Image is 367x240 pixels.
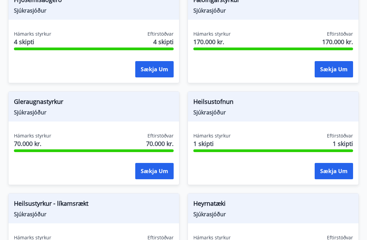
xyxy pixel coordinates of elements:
span: Eftirstöðvar [327,31,353,37]
span: Sjúkrasjóður [14,109,174,116]
span: 170.000 kr. [322,37,353,46]
span: 1 skipti [193,139,231,148]
span: 170.000 kr. [193,37,231,46]
span: Hámarks styrkur [14,31,51,37]
span: Eftirstöðvar [327,132,353,139]
span: Eftirstöðvar [147,31,174,37]
span: Hámarks styrkur [193,132,231,139]
span: Eftirstöðvar [147,132,174,139]
span: 1 skipti [333,139,353,148]
button: Sækja um [135,61,174,77]
span: Gleraugnastyrkur [14,97,174,109]
span: 70.000 kr. [146,139,174,148]
span: Hámarks styrkur [193,31,231,37]
span: Heilsustofnun [193,97,353,109]
span: Sjúkrasjóður [14,210,174,218]
span: Sjúkrasjóður [14,7,174,14]
button: Sækja um [135,163,174,179]
span: Hámarks styrkur [14,132,51,139]
span: Heyrnatæki [193,199,353,210]
span: 70.000 kr. [14,139,51,148]
button: Sækja um [315,61,353,77]
span: 4 skipti [14,37,51,46]
span: Sjúkrasjóður [193,7,353,14]
span: 4 skipti [153,37,174,46]
button: Sækja um [315,163,353,179]
span: Heilsustyrkur - líkamsrækt [14,199,174,210]
span: Sjúkrasjóður [193,210,353,218]
span: Sjúkrasjóður [193,109,353,116]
